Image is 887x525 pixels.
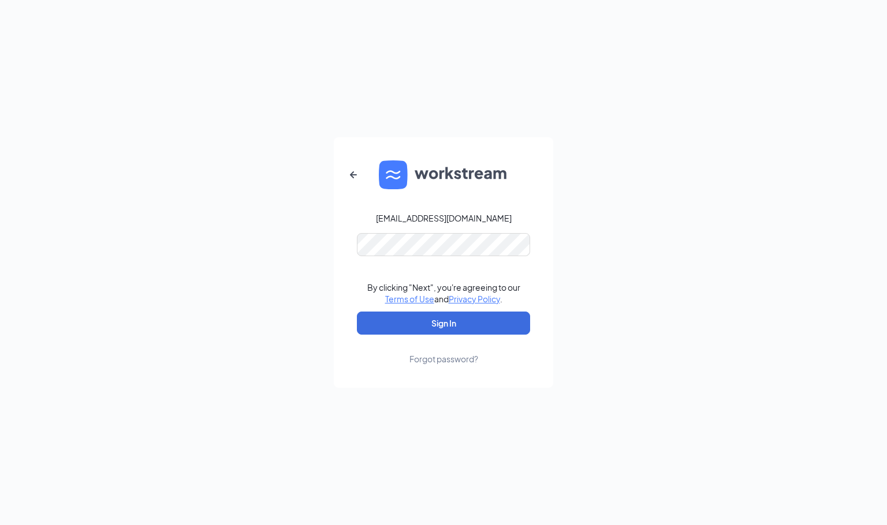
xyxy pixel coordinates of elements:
[340,161,367,189] button: ArrowLeftNew
[367,282,520,305] div: By clicking "Next", you're agreeing to our and .
[379,160,508,189] img: WS logo and Workstream text
[357,312,530,335] button: Sign In
[409,335,478,365] a: Forgot password?
[385,294,434,304] a: Terms of Use
[376,212,512,224] div: [EMAIL_ADDRESS][DOMAIN_NAME]
[449,294,500,304] a: Privacy Policy
[409,353,478,365] div: Forgot password?
[346,168,360,182] svg: ArrowLeftNew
